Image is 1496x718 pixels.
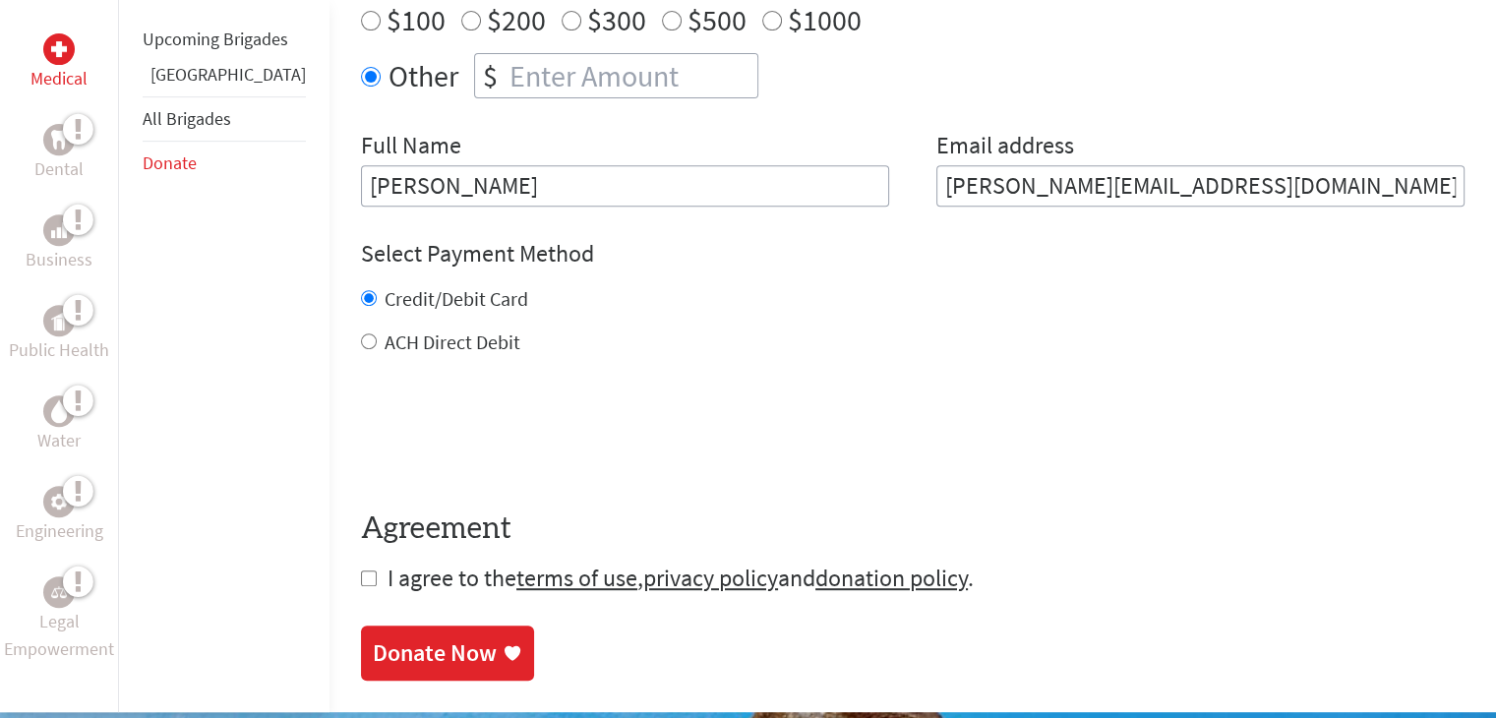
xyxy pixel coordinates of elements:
[516,563,637,593] a: terms of use
[51,311,67,330] img: Public Health
[475,54,506,97] div: $
[389,53,458,98] label: Other
[51,586,67,598] img: Legal Empowerment
[587,1,646,38] label: $300
[143,107,231,130] a: All Brigades
[43,305,75,336] div: Public Health
[51,131,67,150] img: Dental
[143,18,306,61] li: Upcoming Brigades
[385,286,528,311] label: Credit/Debit Card
[143,28,288,50] a: Upcoming Brigades
[9,336,109,364] p: Public Health
[30,65,88,92] p: Medical
[361,626,534,681] a: Donate Now
[688,1,747,38] label: $500
[143,61,306,96] li: Greece
[51,494,67,509] img: Engineering
[51,222,67,238] img: Business
[16,486,103,545] a: EngineeringEngineering
[815,563,968,593] a: donation policy
[143,96,306,142] li: All Brigades
[4,608,114,663] p: Legal Empowerment
[788,1,862,38] label: $1000
[361,395,660,472] iframe: reCAPTCHA
[43,486,75,517] div: Engineering
[361,165,889,207] input: Enter Full Name
[43,33,75,65] div: Medical
[361,238,1465,269] h4: Select Payment Method
[26,214,92,273] a: BusinessBusiness
[43,214,75,246] div: Business
[373,637,497,669] div: Donate Now
[26,246,92,273] p: Business
[487,1,546,38] label: $200
[34,124,84,183] a: DentalDental
[34,155,84,183] p: Dental
[387,1,446,38] label: $100
[643,563,778,593] a: privacy policy
[43,124,75,155] div: Dental
[506,54,757,97] input: Enter Amount
[361,130,461,165] label: Full Name
[37,427,81,454] p: Water
[143,151,197,174] a: Donate
[43,395,75,427] div: Water
[37,395,81,454] a: WaterWater
[361,511,1465,547] h4: Agreement
[388,563,974,593] span: I agree to the , and .
[150,63,306,86] a: [GEOGRAPHIC_DATA]
[51,41,67,57] img: Medical
[385,329,520,354] label: ACH Direct Debit
[30,33,88,92] a: MedicalMedical
[43,576,75,608] div: Legal Empowerment
[936,130,1074,165] label: Email address
[936,165,1465,207] input: Your Email
[16,517,103,545] p: Engineering
[143,142,306,185] li: Donate
[9,305,109,364] a: Public HealthPublic Health
[51,400,67,423] img: Water
[4,576,114,663] a: Legal EmpowermentLegal Empowerment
